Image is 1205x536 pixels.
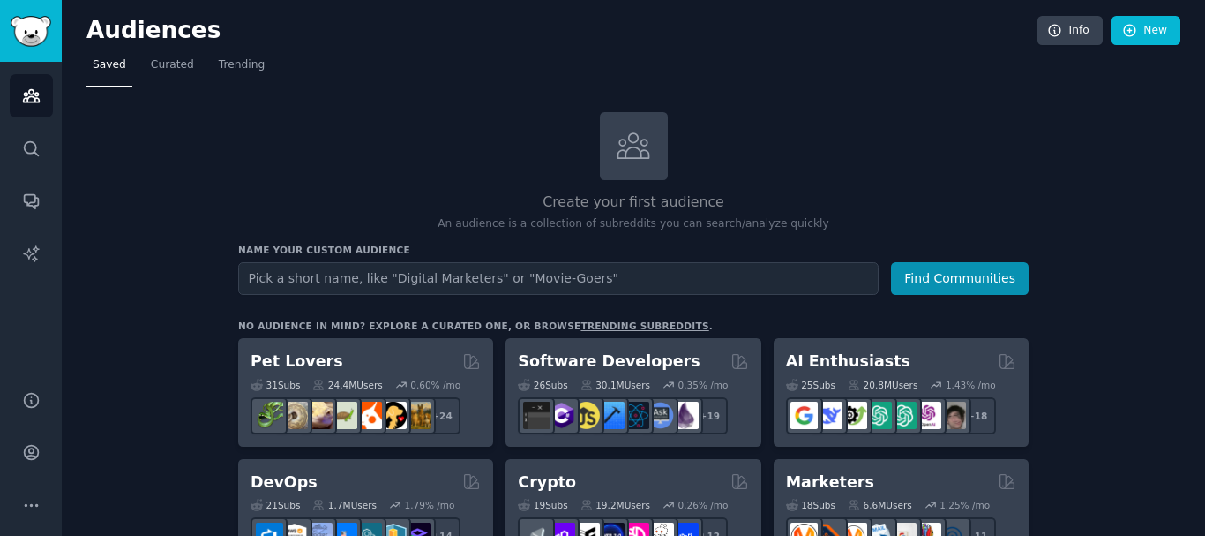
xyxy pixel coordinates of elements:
div: 1.79 % /mo [405,499,455,511]
img: OpenAIDev [914,402,941,429]
img: GummySearch logo [11,16,51,47]
img: herpetology [256,402,283,429]
img: leopardgeckos [305,402,333,429]
div: 31 Sub s [251,379,300,391]
div: 0.60 % /mo [410,379,460,391]
h2: Audiences [86,17,1037,45]
h2: AI Enthusiasts [786,351,910,373]
img: PetAdvice [379,402,407,429]
div: 18 Sub s [786,499,835,511]
div: 0.35 % /mo [678,379,729,391]
div: + 24 [423,397,460,434]
img: GoogleGeminiAI [790,402,818,429]
p: An audience is a collection of subreddits you can search/analyze quickly [238,216,1029,232]
div: 1.43 % /mo [946,379,996,391]
h3: Name your custom audience [238,244,1029,256]
div: No audience in mind? Explore a curated one, or browse . [238,320,713,332]
h2: DevOps [251,472,318,494]
h2: Marketers [786,472,874,494]
span: Trending [219,57,265,73]
div: 0.26 % /mo [678,499,729,511]
div: 1.25 % /mo [939,499,990,511]
h2: Software Developers [518,351,700,373]
span: Curated [151,57,194,73]
img: reactnative [622,402,649,429]
img: iOSProgramming [597,402,625,429]
div: 6.6M Users [848,499,912,511]
img: DeepSeek [815,402,842,429]
img: chatgpt_prompts_ [889,402,917,429]
img: csharp [548,402,575,429]
div: + 19 [691,397,728,434]
div: 21 Sub s [251,499,300,511]
div: 30.1M Users [580,379,650,391]
input: Pick a short name, like "Digital Marketers" or "Movie-Goers" [238,262,879,295]
h2: Create your first audience [238,192,1029,214]
img: AskComputerScience [647,402,674,429]
a: Info [1037,16,1103,46]
div: 25 Sub s [786,379,835,391]
div: 26 Sub s [518,379,567,391]
div: 1.7M Users [312,499,377,511]
a: Trending [213,51,271,87]
img: ballpython [281,402,308,429]
div: 20.8M Users [848,379,917,391]
a: New [1111,16,1180,46]
div: + 18 [959,397,996,434]
img: dogbreed [404,402,431,429]
img: cockatiel [355,402,382,429]
div: 19.2M Users [580,499,650,511]
a: Saved [86,51,132,87]
a: trending subreddits [580,321,708,331]
div: 19 Sub s [518,499,567,511]
h2: Crypto [518,472,576,494]
img: software [523,402,550,429]
div: 24.4M Users [312,379,382,391]
img: AItoolsCatalog [840,402,867,429]
img: elixir [671,402,699,429]
h2: Pet Lovers [251,351,343,373]
span: Saved [93,57,126,73]
img: chatgpt_promptDesign [864,402,892,429]
img: ArtificalIntelligence [939,402,966,429]
a: Curated [145,51,200,87]
button: Find Communities [891,262,1029,295]
img: turtle [330,402,357,429]
img: learnjavascript [573,402,600,429]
